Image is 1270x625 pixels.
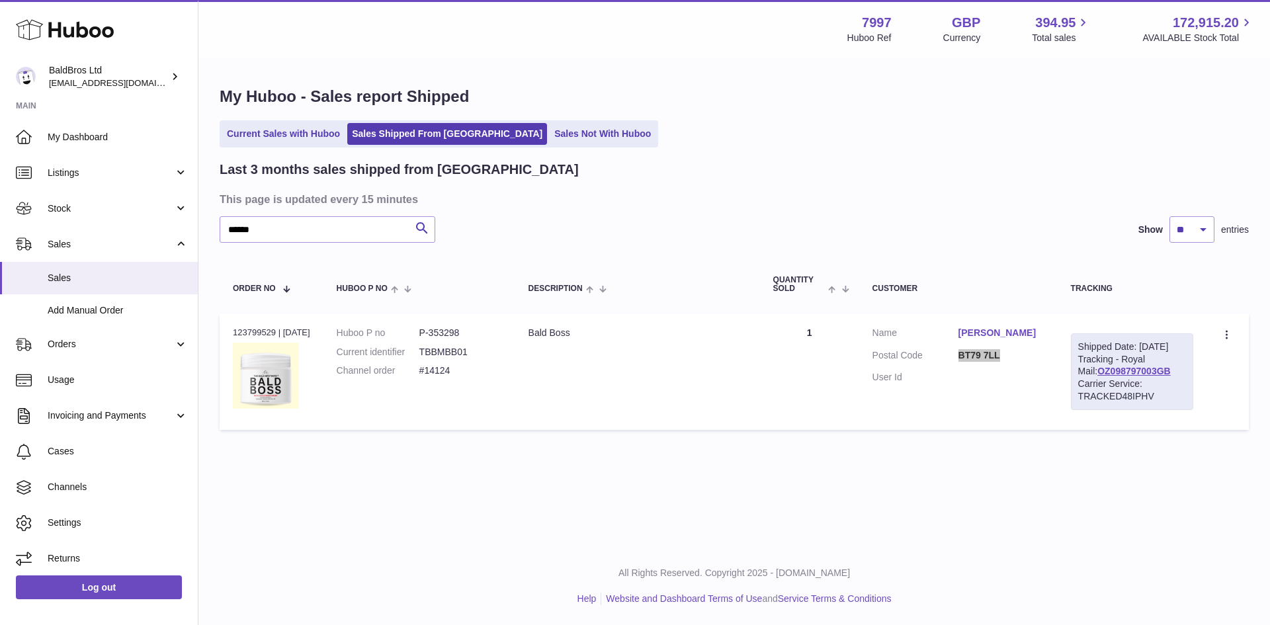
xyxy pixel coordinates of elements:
dd: TBBMBB01 [419,346,502,358]
div: Customer [872,284,1044,293]
strong: GBP [952,14,980,32]
label: Show [1138,224,1163,236]
dt: Name [872,327,958,343]
strong: 7997 [862,14,892,32]
dt: Current identifier [337,346,419,358]
span: 394.95 [1035,14,1076,32]
h1: My Huboo - Sales report Shipped [220,86,1249,107]
dt: User Id [872,371,958,384]
a: [PERSON_NAME] [958,327,1044,339]
a: 172,915.20 AVAILABLE Stock Total [1142,14,1254,44]
span: Quantity Sold [773,276,825,293]
span: Invoicing and Payments [48,409,174,422]
img: 79971687853618.png [233,343,299,409]
span: Add Manual Order [48,304,188,317]
span: Orders [48,338,174,351]
dt: Huboo P no [337,327,419,339]
div: Shipped Date: [DATE] [1078,341,1186,353]
a: 394.95 Total sales [1032,14,1091,44]
span: 172,915.20 [1173,14,1239,32]
div: Bald Boss [529,327,747,339]
h2: Last 3 months sales shipped from [GEOGRAPHIC_DATA] [220,161,579,179]
a: OZ098797003GB [1097,366,1171,376]
span: Sales [48,238,174,251]
div: 123799529 | [DATE] [233,327,310,339]
span: Huboo P no [337,284,388,293]
span: Channels [48,481,188,493]
span: Returns [48,552,188,565]
div: Huboo Ref [847,32,892,44]
div: Tracking - Royal Mail: [1071,333,1193,410]
span: entries [1221,224,1249,236]
a: Website and Dashboard Terms of Use [606,593,762,604]
a: Sales Shipped From [GEOGRAPHIC_DATA] [347,123,547,145]
span: Sales [48,272,188,284]
span: Order No [233,284,276,293]
span: Cases [48,445,188,458]
span: Settings [48,517,188,529]
a: Log out [16,575,182,599]
span: Listings [48,167,174,179]
span: Usage [48,374,188,386]
a: Help [577,593,597,604]
li: and [601,593,891,605]
a: Sales Not With Huboo [550,123,656,145]
div: Tracking [1071,284,1193,293]
h3: This page is updated every 15 minutes [220,192,1246,206]
div: Currency [943,32,981,44]
span: Stock [48,202,174,215]
dt: Postal Code [872,349,958,365]
dd: P-353298 [419,327,502,339]
span: Description [529,284,583,293]
img: internalAdmin-7997@internal.huboo.com [16,67,36,87]
div: Carrier Service: TRACKED48IPHV [1078,378,1186,403]
span: Total sales [1032,32,1091,44]
td: 1 [760,313,859,430]
a: Current Sales with Huboo [222,123,345,145]
a: Service Terms & Conditions [778,593,892,604]
p: All Rights Reserved. Copyright 2025 - [DOMAIN_NAME] [209,567,1259,579]
dt: Channel order [337,364,419,377]
span: [EMAIL_ADDRESS][DOMAIN_NAME] [49,77,194,88]
dd: #14124 [419,364,502,377]
span: AVAILABLE Stock Total [1142,32,1254,44]
div: BaldBros Ltd [49,64,168,89]
span: My Dashboard [48,131,188,144]
a: BT79 7LL [958,349,1044,362]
